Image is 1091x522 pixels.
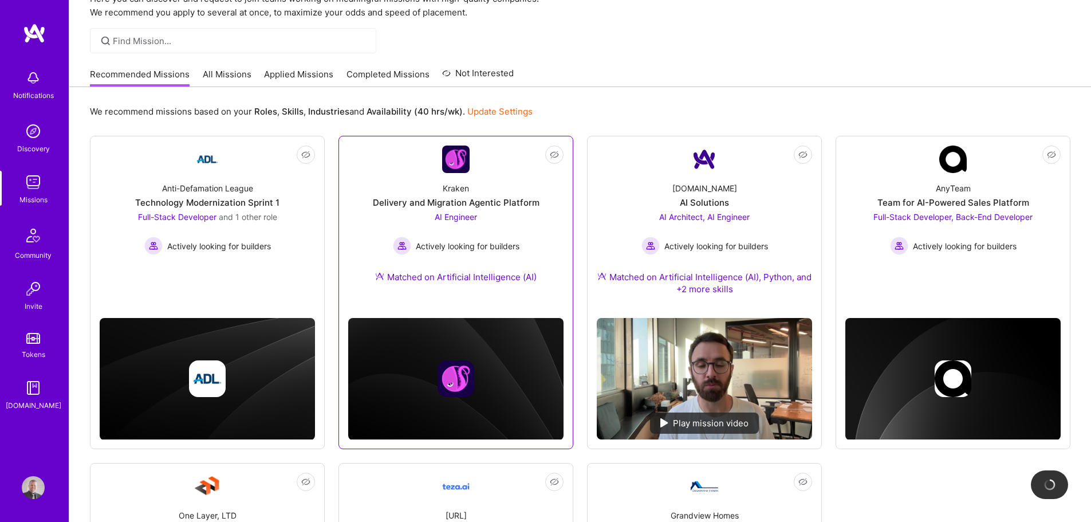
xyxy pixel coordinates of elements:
[467,106,533,117] a: Update Settings
[650,413,759,434] div: Play mission video
[301,150,310,159] i: icon EyeClosed
[167,240,271,252] span: Actively looking for builders
[22,348,45,360] div: Tokens
[138,212,216,222] span: Full-Stack Developer
[691,146,718,173] img: Company Logo
[798,477,808,486] i: icon EyeClosed
[877,197,1029,209] div: Team for AI-Powered Sales Platform
[367,106,463,117] b: Availability (40 hrs/wk)
[22,66,45,89] img: bell
[936,182,971,194] div: AnyTeam
[113,35,368,47] input: Find Mission...
[15,249,52,261] div: Community
[442,146,470,173] img: Company Logo
[179,509,237,521] div: One Layer, LTD
[264,68,333,87] a: Applied Missions
[664,240,768,252] span: Actively looking for builders
[219,212,277,222] span: and 1 other role
[1047,150,1056,159] i: icon EyeClosed
[99,34,112,48] i: icon SearchGrey
[442,66,514,87] a: Not Interested
[1042,477,1057,492] img: loading
[301,477,310,486] i: icon EyeClosed
[203,68,251,87] a: All Missions
[19,194,48,206] div: Missions
[597,146,812,309] a: Company Logo[DOMAIN_NAME]AI SolutionsAI Architect, AI Engineer Actively looking for buildersActiv...
[162,182,253,194] div: Anti-Defamation League
[194,146,221,173] img: Company Logo
[798,150,808,159] i: icon EyeClosed
[446,509,467,521] div: [URL]
[435,212,477,222] span: AI Engineer
[597,271,812,295] div: Matched on Artificial Intelligence (AI), Python, and +2 more skills
[375,272,384,281] img: Ateam Purple Icon
[348,146,564,297] a: Company LogoKrakenDelivery and Migration Agentic PlatformAI Engineer Actively looking for builder...
[845,146,1061,288] a: Company LogoAnyTeamTeam for AI-Powered Sales PlatformFull-Stack Developer, Back-End Developer Act...
[845,318,1061,440] img: cover
[660,418,668,427] img: play
[890,237,908,255] img: Actively looking for builders
[135,197,279,209] div: Technology Modernization Sprint 1
[671,509,739,521] div: Grandview Homes
[913,240,1017,252] span: Actively looking for builders
[873,212,1033,222] span: Full-Stack Developer, Back-End Developer
[19,222,47,249] img: Community
[939,146,967,173] img: Company Logo
[17,143,50,155] div: Discovery
[438,360,474,397] img: Company logo
[100,318,315,440] img: cover
[100,146,315,288] a: Company LogoAnti-Defamation LeagueTechnology Modernization Sprint 1Full-Stack Developer and 1 oth...
[282,106,304,117] b: Skills
[23,23,46,44] img: logo
[691,481,718,492] img: Company Logo
[22,376,45,399] img: guide book
[442,473,470,500] img: Company Logo
[22,277,45,300] img: Invite
[25,300,42,312] div: Invite
[6,399,61,411] div: [DOMAIN_NAME]
[22,120,45,143] img: discovery
[550,150,559,159] i: icon EyeClosed
[672,182,737,194] div: [DOMAIN_NAME]
[443,182,469,194] div: Kraken
[597,272,606,281] img: Ateam Purple Icon
[189,360,226,397] img: Company logo
[13,89,54,101] div: Notifications
[597,318,812,439] img: No Mission
[393,237,411,255] img: Actively looking for builders
[90,68,190,87] a: Recommended Missions
[641,237,660,255] img: Actively looking for builders
[550,477,559,486] i: icon EyeClosed
[308,106,349,117] b: Industries
[22,171,45,194] img: teamwork
[194,473,221,500] img: Company Logo
[22,476,45,499] img: User Avatar
[375,271,537,283] div: Matched on Artificial Intelligence (AI)
[659,212,750,222] span: AI Architect, AI Engineer
[19,476,48,499] a: User Avatar
[346,68,430,87] a: Completed Missions
[26,333,40,344] img: tokens
[373,197,539,209] div: Delivery and Migration Agentic Platform
[144,237,163,255] img: Actively looking for builders
[680,197,729,209] div: AI Solutions
[935,360,971,397] img: Company logo
[416,240,519,252] span: Actively looking for builders
[90,105,533,117] p: We recommend missions based on your , , and .
[254,106,277,117] b: Roles
[348,318,564,440] img: cover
